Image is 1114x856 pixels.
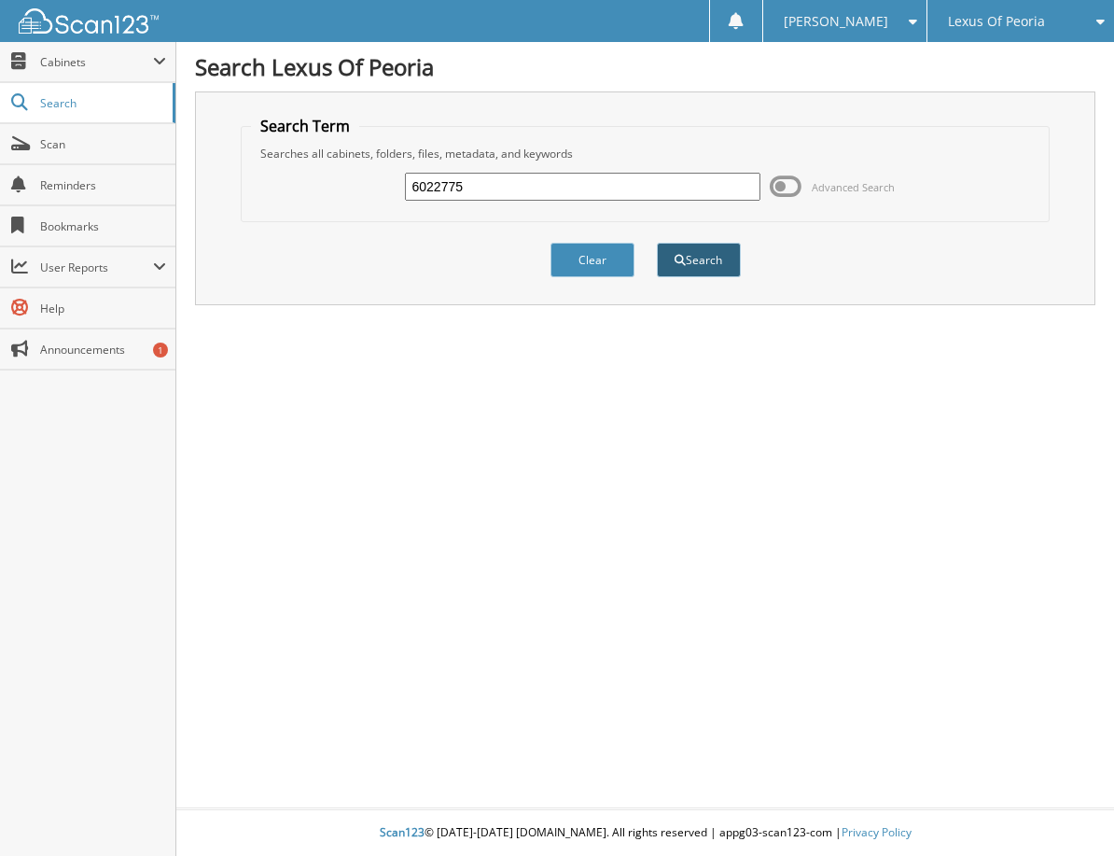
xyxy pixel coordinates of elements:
[380,824,425,840] span: Scan123
[842,824,912,840] a: Privacy Policy
[195,51,1095,82] h1: Search Lexus Of Peoria
[40,136,166,152] span: Scan
[40,218,166,234] span: Bookmarks
[1021,766,1114,856] iframe: Chat Widget
[40,95,163,111] span: Search
[40,260,153,275] span: User Reports
[251,116,359,136] legend: Search Term
[251,146,1039,161] div: Searches all cabinets, folders, files, metadata, and keywords
[40,54,153,70] span: Cabinets
[153,343,168,358] div: 1
[176,810,1114,856] div: © [DATE]-[DATE] [DOMAIN_NAME]. All rights reserved | appg03-scan123-com |
[550,243,634,277] button: Clear
[784,16,888,27] span: [PERSON_NAME]
[812,180,895,194] span: Advanced Search
[40,301,166,316] span: Help
[40,342,166,358] span: Announcements
[40,177,166,193] span: Reminders
[948,16,1045,27] span: Lexus Of Peoria
[657,243,741,277] button: Search
[19,8,159,34] img: scan123-logo-white.svg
